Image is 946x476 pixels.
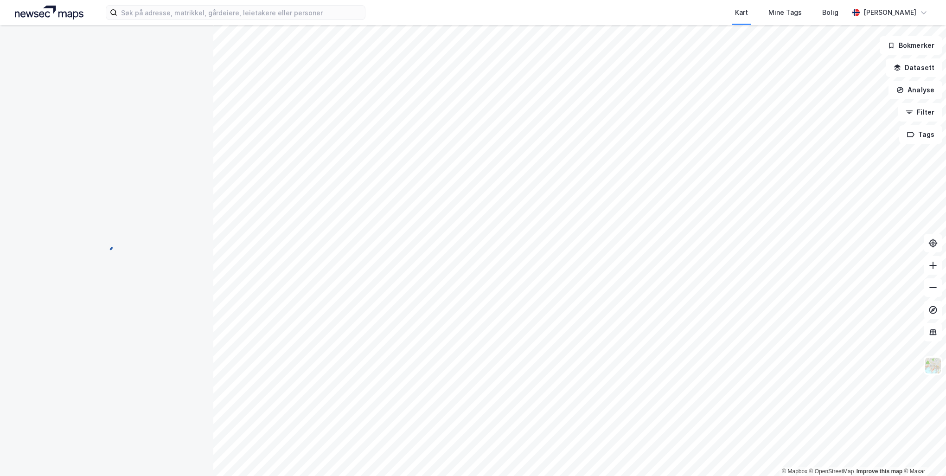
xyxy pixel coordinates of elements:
[880,36,942,55] button: Bokmerker
[99,238,114,252] img: spinner.a6d8c91a73a9ac5275cf975e30b51cfb.svg
[822,7,838,18] div: Bolig
[857,468,902,475] a: Improve this map
[768,7,802,18] div: Mine Tags
[900,431,946,476] iframe: Chat Widget
[924,357,942,374] img: Z
[888,81,942,99] button: Analyse
[900,431,946,476] div: Kontrollprogram for chat
[899,125,942,144] button: Tags
[782,468,807,475] a: Mapbox
[863,7,916,18] div: [PERSON_NAME]
[886,58,942,77] button: Datasett
[898,103,942,122] button: Filter
[809,468,854,475] a: OpenStreetMap
[117,6,365,19] input: Søk på adresse, matrikkel, gårdeiere, leietakere eller personer
[735,7,748,18] div: Kart
[15,6,83,19] img: logo.a4113a55bc3d86da70a041830d287a7e.svg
